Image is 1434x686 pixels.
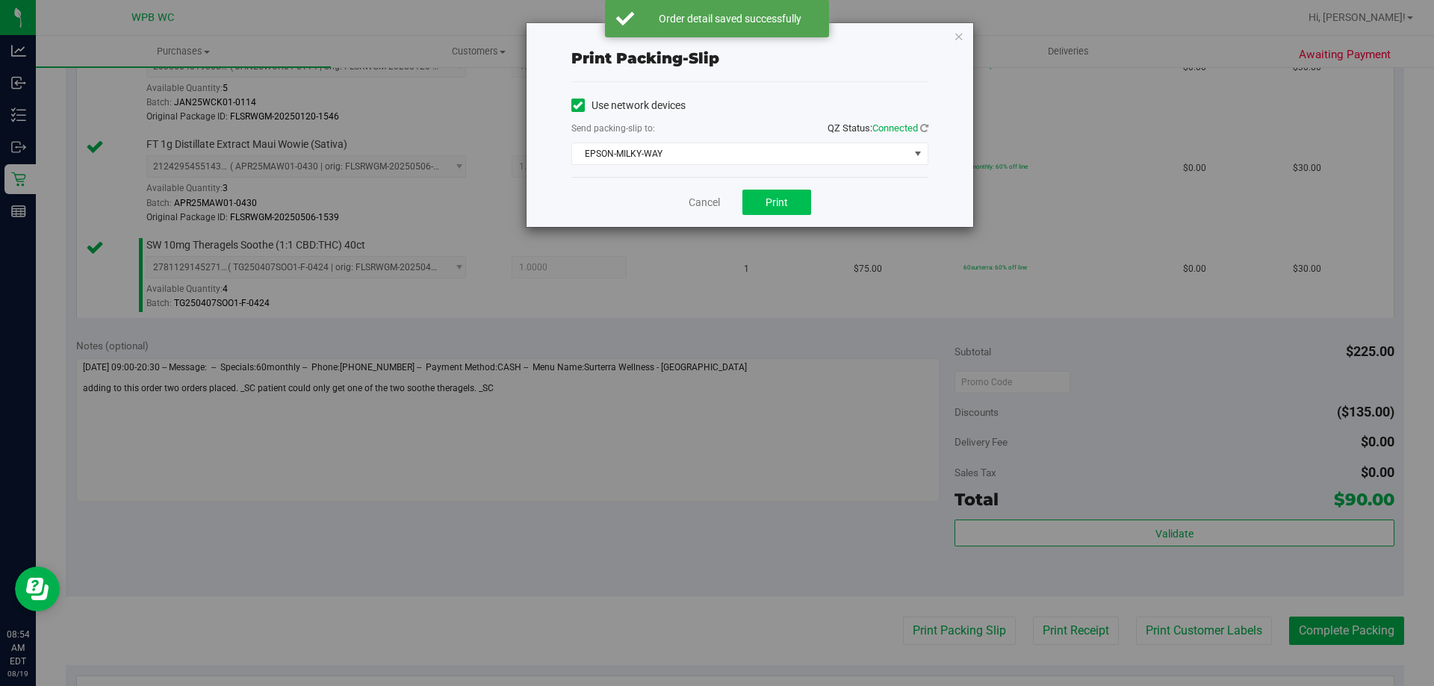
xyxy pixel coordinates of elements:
label: Use network devices [571,98,686,113]
span: QZ Status: [828,122,928,134]
a: Cancel [689,195,720,211]
div: Order detail saved successfully [642,11,818,26]
span: Print [766,196,788,208]
button: Print [742,190,811,215]
label: Send packing-slip to: [571,122,655,135]
span: Print packing-slip [571,49,719,67]
iframe: Resource center [15,567,60,611]
span: select [908,143,927,164]
span: Connected [872,122,918,134]
span: EPSON-MILKY-WAY [572,143,909,164]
